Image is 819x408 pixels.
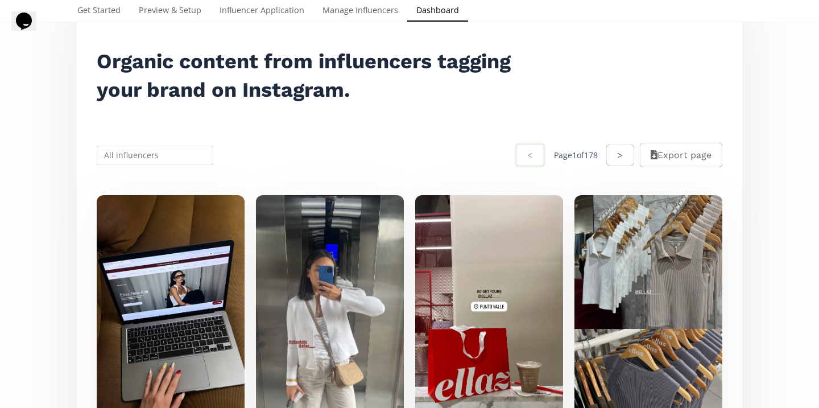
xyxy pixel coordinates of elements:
button: < [515,143,545,167]
input: All influencers [95,144,215,166]
iframe: chat widget [11,11,48,46]
div: Page 1 of 178 [554,150,598,161]
button: Export page [640,143,722,167]
button: > [606,145,634,166]
h2: Organic content from influencers tagging your brand on Instagram. [97,47,526,104]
